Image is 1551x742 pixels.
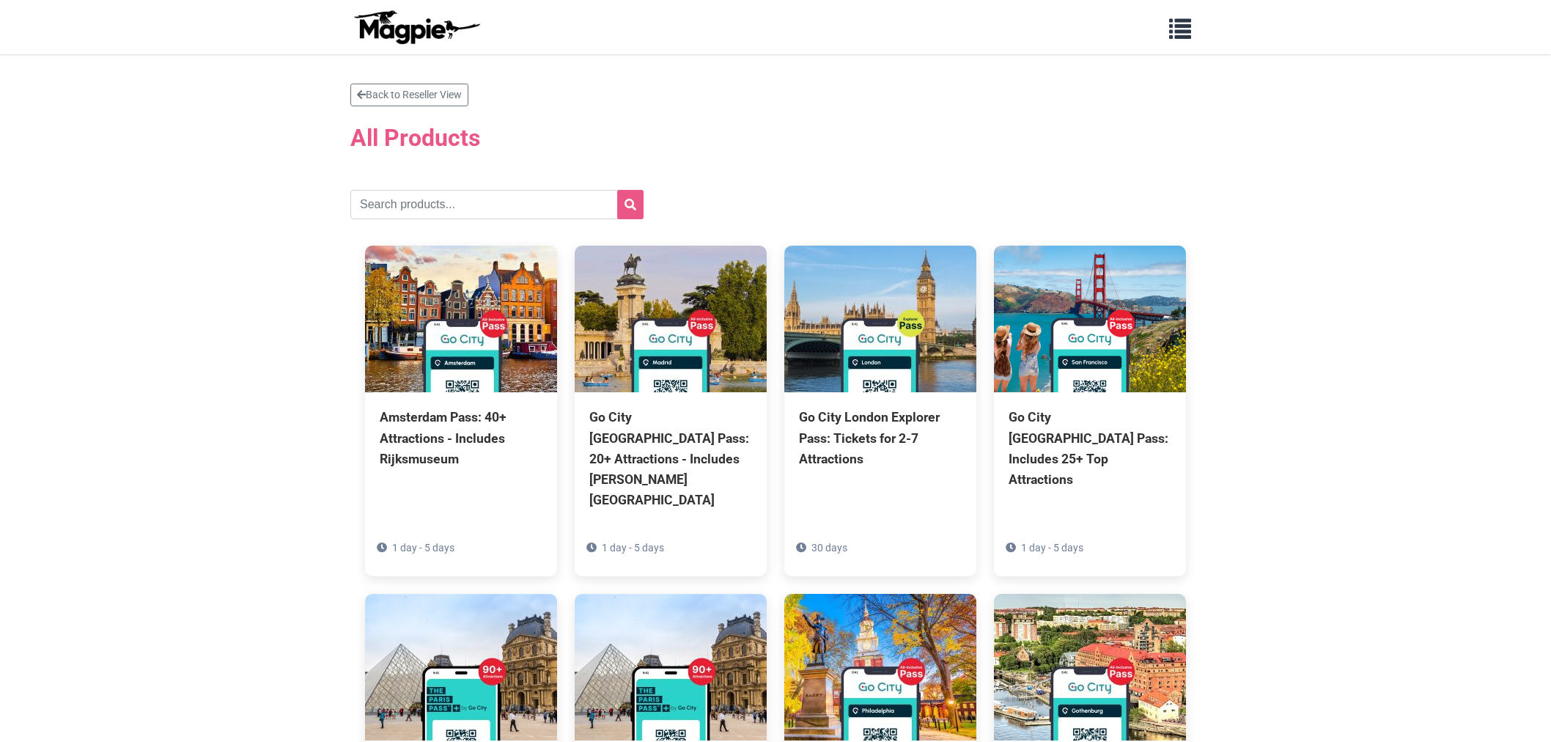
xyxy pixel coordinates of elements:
a: Amsterdam Pass: 40+ Attractions - Includes Rijksmuseum 1 day - 5 days [365,246,557,535]
span: 1 day - 5 days [1021,542,1083,554]
a: Go City London Explorer Pass: Tickets for 2-7 Attractions 30 days [784,246,976,535]
img: Go City San Francisco Pass: Includes 25+ Top Attractions [994,246,1186,392]
span: 1 day - 5 days [602,542,664,554]
span: 30 days [811,542,847,554]
a: Go City [GEOGRAPHIC_DATA] Pass: Includes 25+ Top Attractions 1 day - 5 days [994,246,1186,556]
img: Paris Pass®: 90+ Attractions including Louvre [365,594,557,741]
img: Amsterdam Pass: 40+ Attractions - Includes Rijksmuseum [365,246,557,392]
div: Go City [GEOGRAPHIC_DATA] Pass: 20+ Attractions - Includes [PERSON_NAME][GEOGRAPHIC_DATA] [589,407,752,510]
span: 1 day - 5 days [392,542,454,554]
img: Paris Pass® Plus: 90+ Attractions including Louvre [575,594,767,741]
div: Go City [GEOGRAPHIC_DATA] Pass: Includes 25+ Top Attractions [1009,407,1171,490]
div: Amsterdam Pass: 40+ Attractions - Includes Rijksmuseum [380,407,542,469]
img: logo-ab69f6fb50320c5b225c76a69d11143b.png [350,10,482,45]
img: Go City London Explorer Pass: Tickets for 2-7 Attractions [784,246,976,392]
img: Go City Gothenburg Pass: Includes 20+ Top Attractions [994,594,1186,741]
img: Go City Philadelphia Pass: Includes 35+ Top Attractions [784,594,976,741]
div: Go City London Explorer Pass: Tickets for 2-7 Attractions [799,407,962,469]
img: Go City Madrid Pass: 20+ Attractions - Includes Prado Museum [575,246,767,392]
a: Go City [GEOGRAPHIC_DATA] Pass: 20+ Attractions - Includes [PERSON_NAME][GEOGRAPHIC_DATA] 1 day -... [575,246,767,576]
h2: All Products [350,115,1201,161]
a: Back to Reseller View [350,84,468,106]
input: Search products... [350,190,644,219]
